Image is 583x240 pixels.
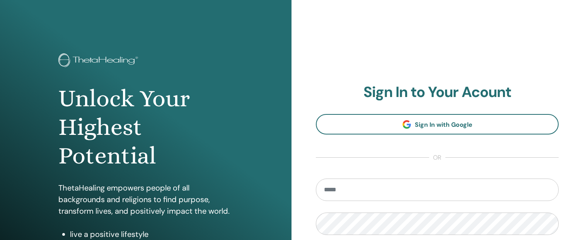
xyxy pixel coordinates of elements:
p: ThetaHealing empowers people of all backgrounds and religions to find purpose, transform lives, a... [58,182,234,217]
span: or [429,153,445,162]
a: Sign In with Google [316,114,559,134]
li: live a positive lifestyle [70,228,234,240]
h2: Sign In to Your Acount [316,83,559,101]
h1: Unlock Your Highest Potential [58,84,234,170]
span: Sign In with Google [415,121,472,129]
